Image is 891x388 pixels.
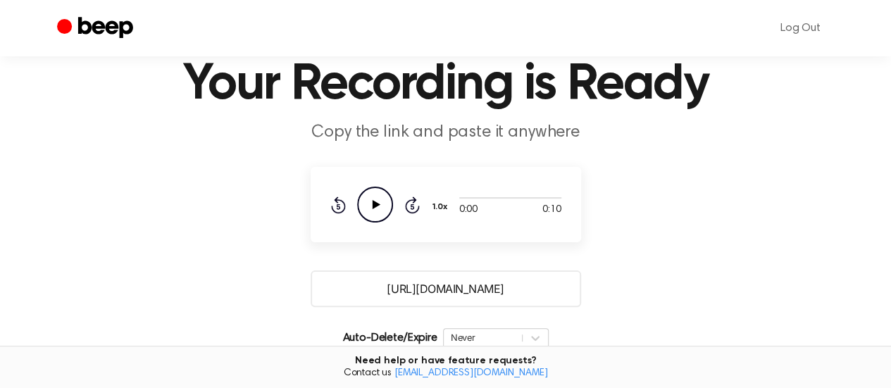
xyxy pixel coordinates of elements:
p: Copy the link and paste it anywhere [175,121,716,144]
a: [EMAIL_ADDRESS][DOMAIN_NAME] [394,368,548,378]
p: Auto-Delete/Expire [342,330,437,346]
a: Beep [57,15,137,42]
a: Log Out [766,11,835,45]
span: 0:10 [542,203,561,218]
span: Contact us [8,368,883,380]
span: 0:00 [459,203,478,218]
h1: Your Recording is Ready [85,59,806,110]
button: 1.0x [431,195,453,219]
div: Never [451,331,515,344]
